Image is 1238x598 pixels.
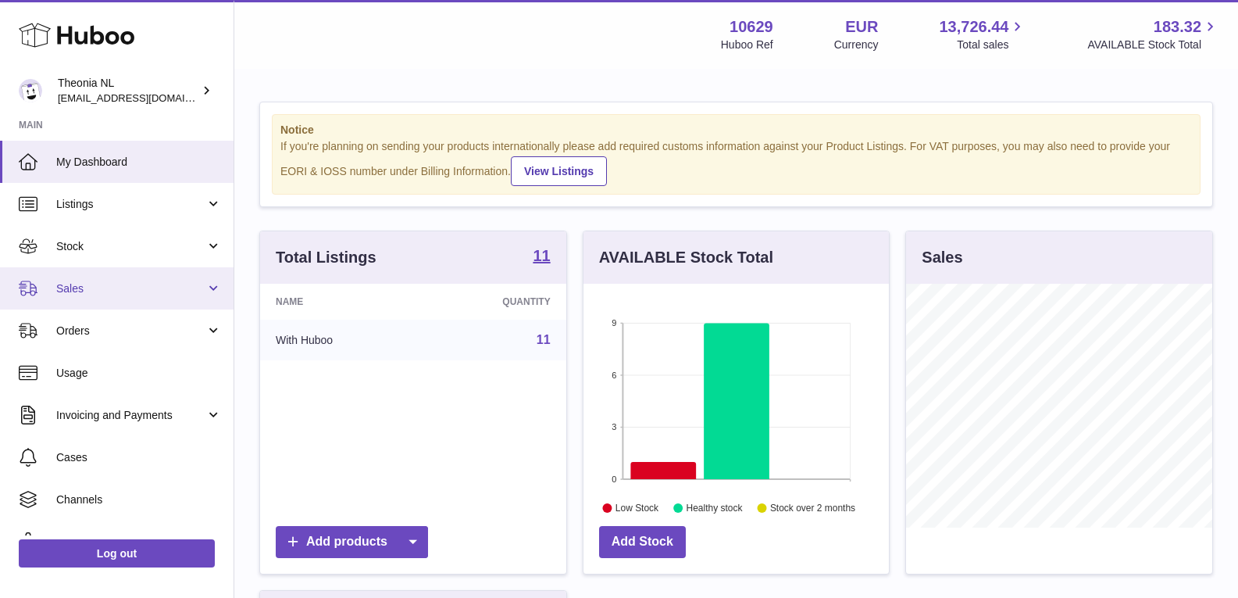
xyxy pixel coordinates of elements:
span: My Dashboard [56,155,222,170]
td: With Huboo [260,320,422,360]
div: Currency [834,38,879,52]
th: Quantity [422,284,566,320]
h3: Sales [922,247,962,268]
th: Name [260,284,422,320]
img: info@wholesomegoods.eu [19,79,42,102]
text: Stock over 2 months [770,503,855,514]
span: 13,726.44 [939,16,1008,38]
span: Usage [56,366,222,381]
strong: EUR [845,16,878,38]
text: Healthy stock [686,503,743,514]
div: Theonia NL [58,76,198,106]
strong: Notice [280,123,1192,138]
div: Huboo Ref [721,38,773,52]
a: Log out [19,539,215,568]
text: Low Stock [615,503,659,514]
span: [EMAIL_ADDRESS][DOMAIN_NAME] [58,91,230,104]
span: Cases [56,450,222,465]
span: Orders [56,324,205,338]
span: AVAILABLE Stock Total [1087,38,1219,52]
span: 183.32 [1154,16,1201,38]
a: Add products [276,526,428,558]
span: Channels [56,492,222,507]
span: Invoicing and Payments [56,408,205,423]
span: Sales [56,281,205,296]
text: 0 [612,474,616,484]
text: 6 [612,371,616,380]
strong: 10629 [730,16,773,38]
div: If you're planning on sending your products internationally please add required customs informati... [280,139,1192,186]
h3: Total Listings [276,247,376,268]
span: Total sales [957,38,1026,52]
span: Settings [56,535,222,550]
a: Add Stock [599,526,686,558]
a: 11 [533,248,550,267]
text: 9 [612,318,616,328]
strong: 11 [533,248,550,263]
span: Listings [56,197,205,212]
a: 13,726.44 Total sales [939,16,1026,52]
a: 11 [537,333,551,346]
a: View Listings [511,156,607,186]
text: 3 [612,422,616,431]
a: 183.32 AVAILABLE Stock Total [1087,16,1219,52]
span: Stock [56,239,205,254]
h3: AVAILABLE Stock Total [599,247,773,268]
